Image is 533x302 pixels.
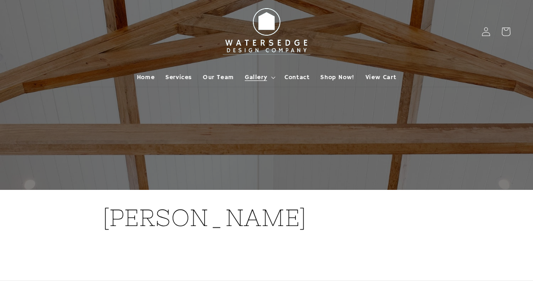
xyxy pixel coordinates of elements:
span: Contact [285,73,309,81]
h1: [PERSON_NAME] [103,203,430,233]
a: Services [160,68,197,87]
span: Services [165,73,192,81]
a: Home [131,68,160,87]
img: Watersedge Design Co [217,4,316,60]
span: Shop Now! [320,73,354,81]
span: View Cart [365,73,396,81]
span: Home [137,73,154,81]
summary: Gallery [239,68,279,87]
span: Our Team [203,73,234,81]
a: Our Team [197,68,239,87]
a: View Cart [360,68,402,87]
a: Shop Now! [315,68,360,87]
span: Gallery [245,73,267,81]
a: Contact [279,68,315,87]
